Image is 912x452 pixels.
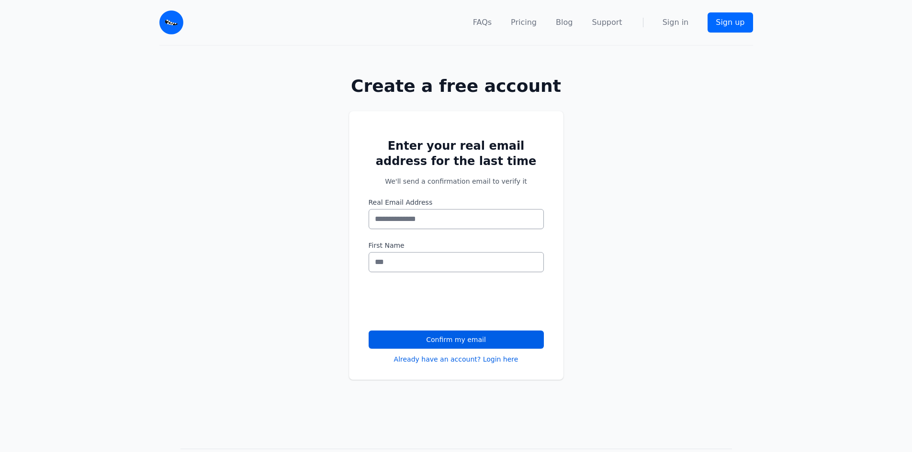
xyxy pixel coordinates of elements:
[369,331,544,349] button: Confirm my email
[369,176,544,186] p: We'll send a confirmation email to verify it
[708,12,753,33] a: Sign up
[369,198,544,207] label: Real Email Address
[369,284,514,321] iframe: reCAPTCHA
[473,17,492,28] a: FAQs
[663,17,689,28] a: Sign in
[592,17,622,28] a: Support
[511,17,537,28] a: Pricing
[159,11,183,34] img: Email Monster
[369,241,544,250] label: First Name
[556,17,573,28] a: Blog
[318,77,594,96] h1: Create a free account
[394,354,518,364] a: Already have an account? Login here
[369,138,544,169] h2: Enter your real email address for the last time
